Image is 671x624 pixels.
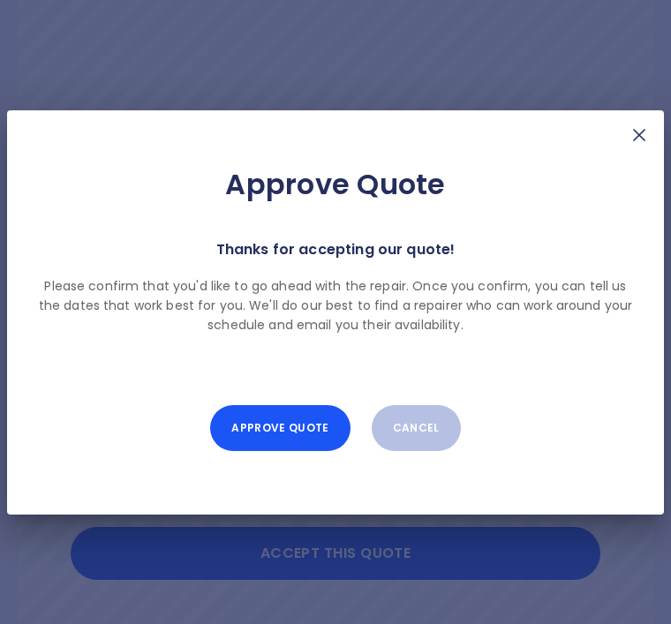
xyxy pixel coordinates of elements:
img: X Mark [629,124,650,146]
p: Please confirm that you'd like to go ahead with the repair. Once you confirm, you can tell us the... [35,276,636,335]
h2: Approve Quote [35,167,636,202]
p: Thanks for accepting our quote! [216,237,456,262]
button: Approve Quote [210,405,350,451]
button: Cancel [372,405,461,451]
